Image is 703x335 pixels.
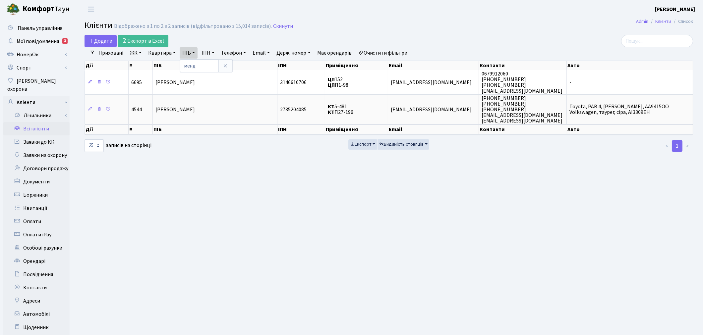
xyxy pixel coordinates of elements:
[23,4,54,14] b: Комфорт
[3,241,70,255] a: Особові рахунки
[3,268,70,281] a: Посвідчення
[388,61,479,70] th: Email
[277,124,325,134] th: ІПН
[3,149,70,162] a: Заявки на охорону
[482,70,562,94] span: 0679912060 [PHONE_NUMBER] [PHONE_NUMBER] [EMAIL_ADDRESS][DOMAIN_NAME]
[325,124,388,134] th: Приміщення
[280,106,307,113] span: 2735204085
[85,124,129,134] th: Дії
[3,215,70,228] a: Оплати
[85,61,129,70] th: Дії
[273,23,293,29] a: Скинути
[131,106,142,113] span: 4544
[3,281,70,294] a: Контакти
[280,79,307,86] span: 3146610706
[250,47,272,59] a: Email
[96,47,126,59] a: Приховані
[348,139,377,150] button: Експорт
[274,47,313,59] a: Держ. номер
[218,47,249,59] a: Телефон
[388,124,479,134] th: Email
[18,24,62,32] span: Панель управління
[328,76,348,89] span: 152 П1-98
[3,202,70,215] a: Квитанції
[85,20,112,31] span: Клієнти
[7,3,20,16] img: logo.png
[8,109,70,122] a: Лічильники
[325,61,388,70] th: Приміщення
[131,79,142,86] span: 6695
[479,61,567,70] th: Контакти
[567,61,693,70] th: Авто
[129,124,153,134] th: #
[3,35,70,48] a: Мої повідомлення3
[129,61,153,70] th: #
[89,37,112,45] span: Додати
[328,103,334,110] b: КТ
[3,162,70,175] a: Договори продажу
[655,18,671,25] a: Клієнти
[621,35,693,47] input: Пошук...
[379,141,424,148] span: Видимість стовпців
[378,139,429,150] button: Видимість стовпців
[155,79,195,86] span: [PERSON_NAME]
[85,139,104,152] select: записів на сторінці
[85,35,117,47] a: Додати
[356,47,410,59] a: Очистити фільтри
[671,18,693,25] li: Список
[3,61,70,74] a: Спорт
[3,22,70,35] a: Панель управління
[569,103,669,116] span: Toyota, РАВ 4, [PERSON_NAME], АА9415ОО Volkswagen, таурег, сіра, АІ3309ЕН
[199,47,217,59] a: ІПН
[277,61,325,70] th: ІПН
[3,255,70,268] a: Орендарі
[3,321,70,334] a: Щоденник
[3,74,70,96] a: [PERSON_NAME] охорона
[180,47,198,59] a: ПІБ
[3,135,70,149] a: Заявки до КК
[569,79,571,86] span: -
[85,139,151,152] label: записів на сторінці
[350,141,372,148] span: Експорт
[146,47,178,59] a: Квартира
[62,38,68,44] div: 3
[155,106,195,113] span: [PERSON_NAME]
[626,15,703,28] nav: breadcrumb
[328,109,334,116] b: КТ
[3,96,70,109] a: Клієнти
[3,48,70,61] a: НомерОк
[391,106,472,113] span: [EMAIL_ADDRESS][DOMAIN_NAME]
[315,47,354,59] a: Має орендарів
[118,35,168,47] a: Експорт в Excel
[3,175,70,188] a: Документи
[114,23,272,29] div: Відображено з 1 по 2 з 2 записів (відфільтровано з 15,014 записів).
[672,140,682,152] a: 1
[17,38,59,45] span: Мої повідомлення
[636,18,648,25] a: Admin
[3,122,70,135] a: Всі клієнти
[567,124,693,134] th: Авто
[3,308,70,321] a: Автомобілі
[391,79,472,86] span: [EMAIL_ADDRESS][DOMAIN_NAME]
[655,5,695,13] a: [PERSON_NAME]
[127,47,144,59] a: ЖК
[153,61,277,70] th: ПІБ
[3,188,70,202] a: Боржники
[3,228,70,241] a: Оплати iPay
[23,4,70,15] span: Таун
[83,4,99,15] button: Переключити навігацію
[479,124,567,134] th: Контакти
[655,6,695,13] b: [PERSON_NAME]
[482,95,562,124] span: [PHONE_NUMBER] [PHONE_NUMBER] [PHONE_NUMBER] [EMAIL_ADDRESS][DOMAIN_NAME] [EMAIL_ADDRESS][DOMAIN_...
[3,294,70,308] a: Адреси
[328,103,353,116] span: 5-481 П27-196
[328,82,335,89] b: ЦП
[153,124,277,134] th: ПІБ
[328,76,335,83] b: ЦП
